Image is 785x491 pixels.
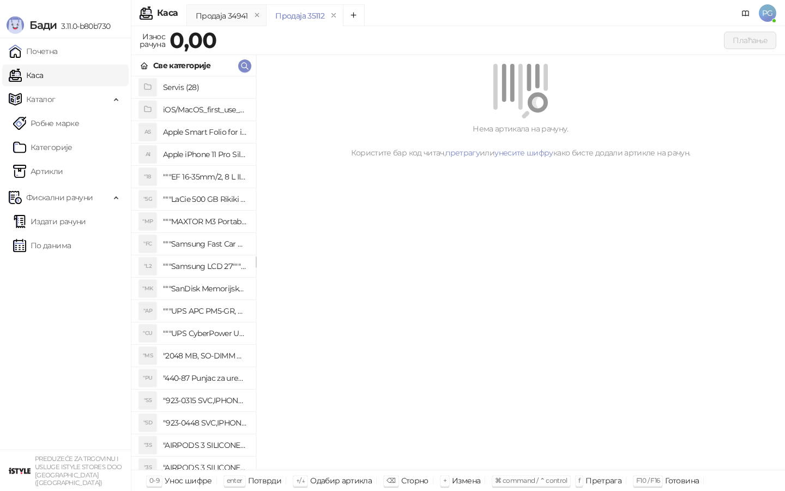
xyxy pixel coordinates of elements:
div: grid [131,76,256,470]
div: "S5 [139,392,156,409]
h4: """MAXTOR M3 Portable 2TB 2.5"""" crni eksterni hard disk HX-M201TCB/GM""" [163,213,247,230]
a: Каса [9,64,43,86]
span: Бади [29,19,57,32]
div: Продаја 34941 [196,10,248,22]
div: Износ рачуна [137,29,167,51]
h4: """UPS CyberPower UT650EG, 650VA/360W , line-int., s_uko, desktop""" [163,325,247,342]
div: "18 [139,168,156,185]
h4: "923-0448 SVC,IPHONE,TOURQUE DRIVER KIT .65KGF- CM Šrafciger " [163,414,247,432]
a: унесите шифру [494,148,553,158]
h4: "440-87 Punjac za uredjaje sa micro USB portom 4/1, Stand." [163,369,247,387]
span: PG [759,4,776,22]
span: ⌫ [387,476,395,484]
a: Робне марке [13,112,79,134]
div: Потврди [248,474,282,488]
div: "MP [139,213,156,230]
span: Каталог [26,88,56,110]
a: По данима [13,235,71,256]
div: "FC [139,235,156,253]
div: Унос шифре [165,474,212,488]
button: Add tab [343,4,365,26]
div: "CU [139,325,156,342]
h4: "923-0315 SVC,IPHONE 5/5S BATTERY REMOVAL TRAY Držač za iPhone sa kojim se otvara display [163,392,247,409]
button: remove [250,11,264,20]
div: Претрага [585,474,621,488]
div: "SD [139,414,156,432]
span: 0-9 [149,476,159,484]
div: Сторно [401,474,428,488]
a: Документација [737,4,754,22]
button: remove [327,11,341,20]
a: Категорије [13,136,73,158]
div: "3S [139,459,156,476]
img: Logo [7,16,24,34]
a: Почетна [9,40,58,62]
div: "PU [139,369,156,387]
span: f [578,476,580,484]
div: AI [139,146,156,163]
h4: Servis (28) [163,79,247,96]
strong: 0,00 [170,27,216,53]
span: Фискални рачуни [26,187,93,208]
div: AS [139,123,156,141]
small: PREDUZEĆE ZA TRGOVINU I USLUGE ISTYLE STORES DOO [GEOGRAPHIC_DATA] ([GEOGRAPHIC_DATA]) [35,455,122,487]
h4: """SanDisk Memorijska kartica 256GB microSDXC sa SD adapterom SDSQXA1-256G-GN6MA - Extreme PLUS, ... [163,280,247,297]
h4: """UPS APC PM5-GR, Essential Surge Arrest,5 utic_nica""" [163,302,247,320]
div: Каса [157,9,178,17]
h4: iOS/MacOS_first_use_assistance (4) [163,101,247,118]
h4: "AIRPODS 3 SILICONE CASE BLACK" [163,436,247,454]
img: 64x64-companyLogo-77b92cf4-9946-4f36-9751-bf7bb5fd2c7d.png [9,460,31,482]
span: F10 / F16 [636,476,660,484]
h4: """Samsung Fast Car Charge Adapter, brzi auto punja_, boja crna""" [163,235,247,253]
div: "3S [139,436,156,454]
div: Продаја 35112 [275,10,324,22]
span: 3.11.0-b80b730 [57,21,110,31]
h4: """EF 16-35mm/2, 8 L III USM""" [163,168,247,185]
a: Издати рачуни [13,211,86,232]
span: ↑/↓ [296,476,305,484]
div: Готовина [665,474,699,488]
h4: "2048 MB, SO-DIMM DDRII, 667 MHz, Napajanje 1,8 0,1 V, Latencija CL5" [163,347,247,364]
h4: Apple Smart Folio for iPad mini (A17 Pro) - Sage [163,123,247,141]
button: Плаћање [724,32,776,49]
div: Нема артикала на рачуну. Користите бар код читач, или како бисте додали артикле на рачун. [269,123,772,159]
a: претрагу [445,148,480,158]
h4: "AIRPODS 3 SILICONE CASE BLUE" [163,459,247,476]
span: enter [227,476,243,484]
div: Измена [452,474,480,488]
span: ⌘ command / ⌃ control [495,476,567,484]
div: "5G [139,190,156,208]
div: "L2 [139,258,156,275]
h4: """Samsung LCD 27"""" C27F390FHUXEN""" [163,258,247,275]
div: "MK [139,280,156,297]
div: Све категорије [153,59,210,71]
span: + [443,476,446,484]
h4: Apple iPhone 11 Pro Silicone Case - Black [163,146,247,163]
div: "AP [139,302,156,320]
h4: """LaCie 500 GB Rikiki USB 3.0 / Ultra Compact & Resistant aluminum / USB 3.0 / 2.5""""""" [163,190,247,208]
a: ArtikliАртикли [13,160,63,182]
div: "MS [139,347,156,364]
div: Одабир артикла [310,474,372,488]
